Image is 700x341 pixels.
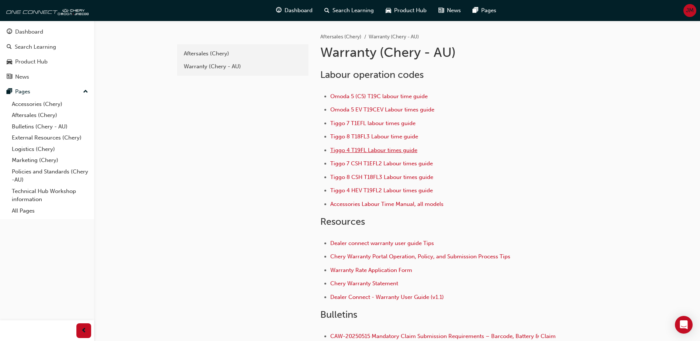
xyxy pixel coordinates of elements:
[369,33,419,41] li: Warranty (Chery - AU)
[438,6,444,15] span: news-icon
[481,6,496,15] span: Pages
[330,106,434,113] a: Omoda 5 EV T19CEV Labour times guide
[686,6,694,15] span: JM
[15,58,48,66] div: Product Hub
[9,144,91,155] a: Logistics (Chery)
[320,216,365,227] span: Resources
[330,267,412,273] a: Warranty Rate Application Form
[330,93,428,100] a: Omoda 5 (C5) T19C labour time guide
[330,120,415,127] a: Tiggo 7 T1EFL labour times guide
[386,6,391,15] span: car-icon
[3,25,91,39] a: Dashboard
[15,43,56,51] div: Search Learning
[285,6,313,15] span: Dashboard
[7,89,12,95] span: pages-icon
[330,253,510,260] a: Chery Warranty Portal Operation, Policy, and Submission Process Tips
[7,29,12,35] span: guage-icon
[180,47,306,60] a: Aftersales (Chery)
[4,3,89,18] img: oneconnect
[330,133,418,140] a: Tiggo 8 T18FL3 Labour time guide
[9,99,91,110] a: Accessories (Chery)
[683,4,696,17] button: JM
[332,6,374,15] span: Search Learning
[184,49,302,58] div: Aftersales (Chery)
[467,3,502,18] a: pages-iconPages
[9,166,91,186] a: Policies and Standards (Chery -AU)
[3,85,91,99] button: Pages
[9,186,91,205] a: Technical Hub Workshop information
[320,309,357,320] span: Bulletins
[184,62,302,71] div: Warranty (Chery - AU)
[330,201,444,207] a: Accessories Labour Time Manual, all models
[318,3,380,18] a: search-iconSearch Learning
[9,205,91,217] a: All Pages
[7,74,12,80] span: news-icon
[380,3,432,18] a: car-iconProduct Hub
[9,132,91,144] a: External Resources (Chery)
[3,70,91,84] a: News
[473,6,478,15] span: pages-icon
[432,3,467,18] a: news-iconNews
[320,44,562,61] h1: Warranty (Chery - AU)
[83,87,88,97] span: up-icon
[320,69,424,80] span: Labour operation codes
[447,6,461,15] span: News
[180,60,306,73] a: Warranty (Chery - AU)
[15,73,29,81] div: News
[9,155,91,166] a: Marketing (Chery)
[3,40,91,54] a: Search Learning
[330,240,434,247] a: Dealer connect warranty user guide Tips
[3,24,91,85] button: DashboardSearch LearningProduct HubNews
[270,3,318,18] a: guage-iconDashboard
[9,110,91,121] a: Aftersales (Chery)
[276,6,282,15] span: guage-icon
[324,6,330,15] span: search-icon
[330,174,433,180] a: Tiggo 8 CSH T18FL3 Labour times guide
[7,59,12,65] span: car-icon
[3,55,91,69] a: Product Hub
[7,44,12,51] span: search-icon
[15,28,43,36] div: Dashboard
[330,187,433,194] a: Tiggo 4 HEV T19FL2 Labour times guide
[15,87,30,96] div: Pages
[394,6,427,15] span: Product Hub
[81,326,87,335] span: prev-icon
[330,147,417,154] a: Tiggo 4 T19FL Labour times guide
[330,160,433,167] a: Tiggo 7 CSH T1EFL2 Labour times guide
[320,34,361,40] a: Aftersales (Chery)
[330,280,398,287] a: Chery Warranty Statement
[675,316,693,334] div: Open Intercom Messenger
[330,294,444,300] a: Dealer Connect - Warranty User Guide (v1.1)
[9,121,91,132] a: Bulletins (Chery - AU)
